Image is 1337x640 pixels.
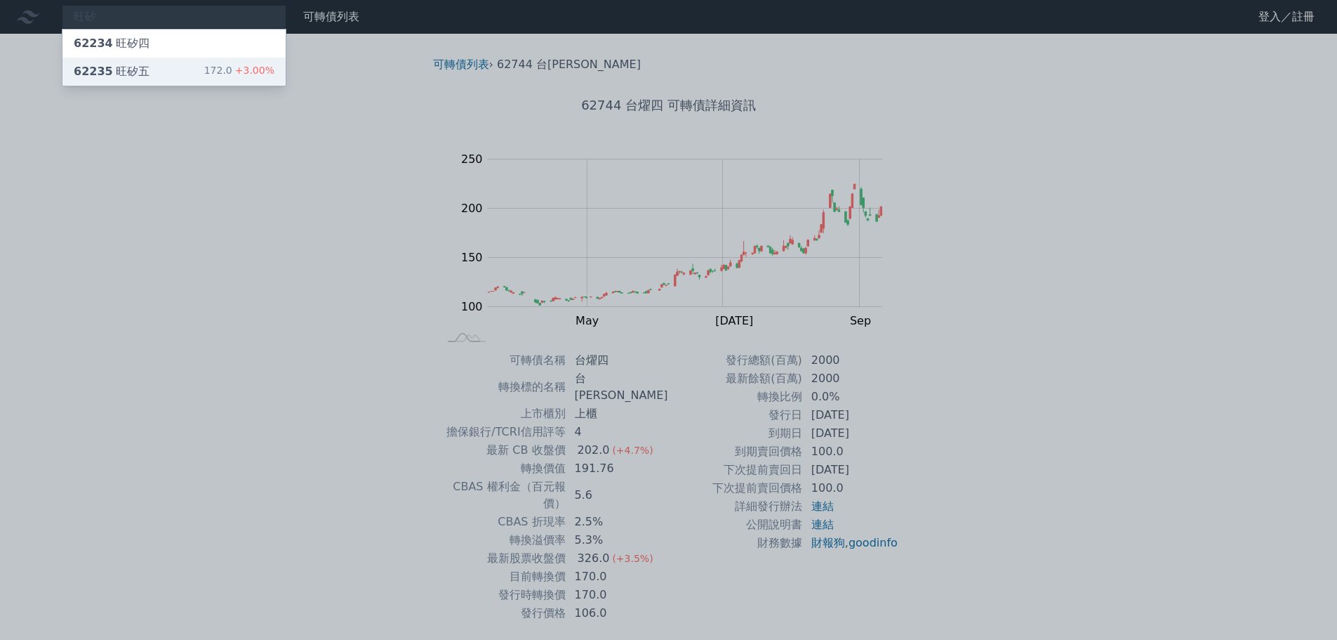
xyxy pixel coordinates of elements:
[74,65,113,78] span: 62235
[204,63,274,80] div: 172.0
[232,65,274,76] span: +3.00%
[62,58,286,86] a: 62235旺矽五 172.0+3.00%
[74,37,113,50] span: 62234
[74,63,149,80] div: 旺矽五
[62,30,286,58] a: 62234旺矽四
[74,35,149,52] div: 旺矽四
